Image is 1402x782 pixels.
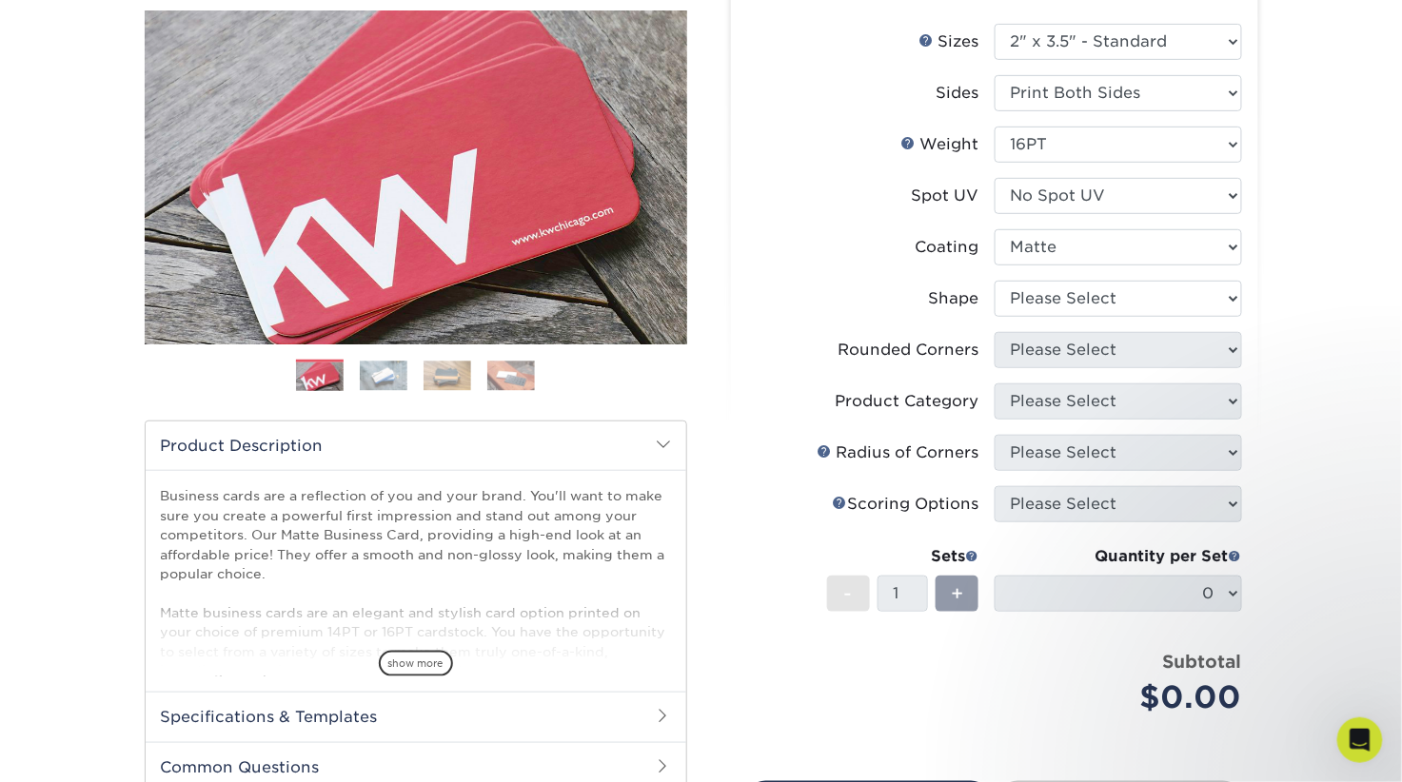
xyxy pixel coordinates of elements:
div: Sets [827,545,979,568]
div: Product Category [836,390,979,413]
span: show more [379,651,453,676]
div: Scoring Options [833,493,979,516]
div: Shape [929,287,979,310]
img: Business Cards 03 [424,361,471,390]
div: Sizes [919,30,979,53]
div: Radius of Corners [818,441,979,464]
div: Spot UV [912,185,979,207]
iframe: Google Customer Reviews [5,724,162,775]
iframe: Intercom live chat [1337,717,1383,763]
h2: Product Description [146,421,686,470]
span: - [844,579,853,608]
div: Sides [937,82,979,105]
img: Business Cards 01 [296,353,344,401]
div: Quantity per Set [995,545,1242,568]
img: Business Cards 02 [360,361,407,390]
div: Coating [916,236,979,259]
span: + [951,579,963,608]
div: $0.00 [1009,674,1242,720]
p: Business cards are a reflection of you and your brand. You'll want to make sure you create a powe... [161,486,671,757]
h2: Specifications & Templates [146,692,686,741]
div: Rounded Corners [839,339,979,362]
strong: Subtotal [1163,651,1242,672]
img: Business Cards 04 [487,361,535,390]
div: Weight [901,133,979,156]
